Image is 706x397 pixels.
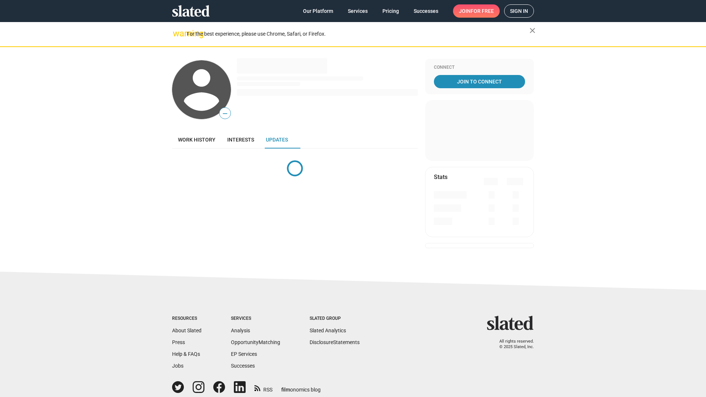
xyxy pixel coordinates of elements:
a: Interests [221,131,260,149]
a: filmonomics blog [281,380,321,393]
span: Work history [178,137,215,143]
a: OpportunityMatching [231,339,280,345]
span: — [220,109,231,118]
a: Help & FAQs [172,351,200,357]
a: Join To Connect [434,75,525,88]
a: About Slated [172,328,202,333]
a: Updates [260,131,294,149]
span: Updates [266,137,288,143]
span: Successes [414,4,438,18]
a: Sign in [504,4,534,18]
div: Connect [434,65,525,71]
span: Interests [227,137,254,143]
a: Joinfor free [453,4,500,18]
a: Press [172,339,185,345]
div: Services [231,316,280,322]
a: Our Platform [297,4,339,18]
span: Sign in [510,5,528,17]
a: Successes [408,4,444,18]
a: Work history [172,131,221,149]
div: Resources [172,316,202,322]
a: Slated Analytics [310,328,346,333]
mat-icon: warning [173,29,182,38]
span: Join [459,4,494,18]
a: EP Services [231,351,257,357]
div: Slated Group [310,316,360,322]
a: RSS [254,382,272,393]
p: All rights reserved. © 2025 Slated, Inc. [492,339,534,350]
a: Services [342,4,374,18]
mat-card-title: Stats [434,173,448,181]
mat-icon: close [528,26,537,35]
div: For the best experience, please use Chrome, Safari, or Firefox. [187,29,529,39]
a: Pricing [377,4,405,18]
a: DisclosureStatements [310,339,360,345]
span: for free [471,4,494,18]
span: Services [348,4,368,18]
span: Join To Connect [435,75,524,88]
a: Successes [231,363,255,369]
span: Our Platform [303,4,333,18]
span: film [281,387,290,393]
a: Jobs [172,363,183,369]
span: Pricing [382,4,399,18]
a: Analysis [231,328,250,333]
